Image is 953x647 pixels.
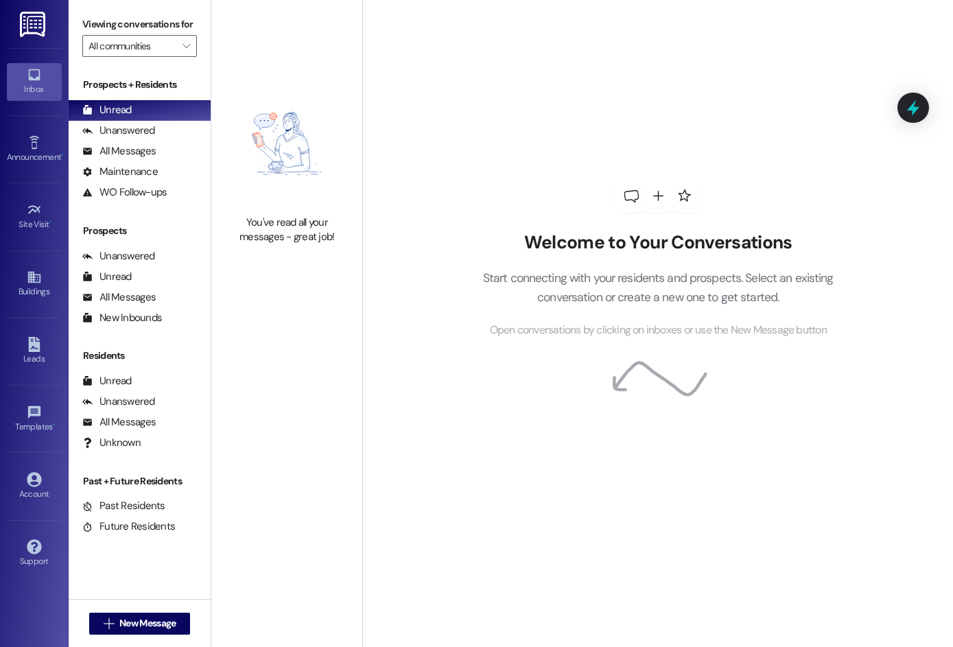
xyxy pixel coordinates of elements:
div: Maintenance [82,165,158,179]
div: Unread [82,103,132,117]
div: Unread [82,374,132,388]
div: Past Residents [82,499,165,513]
a: Account [7,468,62,505]
i:  [104,618,114,629]
div: Prospects + Residents [69,78,211,92]
a: Templates • [7,401,62,438]
div: Unknown [82,436,141,450]
div: Unanswered [82,395,155,409]
div: You've read all your messages - great job! [226,215,347,245]
a: Leads [7,333,62,370]
label: Viewing conversations for [82,14,197,35]
span: Open conversations by clicking on inboxes or use the New Message button [490,322,827,339]
div: Unread [82,270,132,284]
a: Support [7,535,62,572]
div: Future Residents [82,519,175,534]
div: Unanswered [82,249,155,263]
img: empty-state [226,79,347,209]
button: New Message [89,613,191,635]
div: Residents [69,349,211,363]
div: New Inbounds [82,311,162,325]
a: Inbox [7,63,62,100]
div: All Messages [82,144,156,158]
div: Prospects [69,224,211,238]
a: Site Visit • [7,198,62,235]
div: Past + Future Residents [69,474,211,489]
span: • [49,217,51,227]
input: All communities [89,35,175,57]
img: ResiDesk Logo [20,12,48,37]
p: Start connecting with your residents and prospects. Select an existing conversation or create a n... [462,268,854,307]
div: Unanswered [82,123,155,138]
div: All Messages [82,290,156,305]
h2: Welcome to Your Conversations [462,232,854,254]
span: New Message [119,616,176,631]
div: All Messages [82,415,156,430]
span: • [53,420,55,430]
div: WO Follow-ups [82,185,167,200]
span: • [61,150,63,160]
a: Buildings [7,266,62,303]
i:  [183,40,190,51]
